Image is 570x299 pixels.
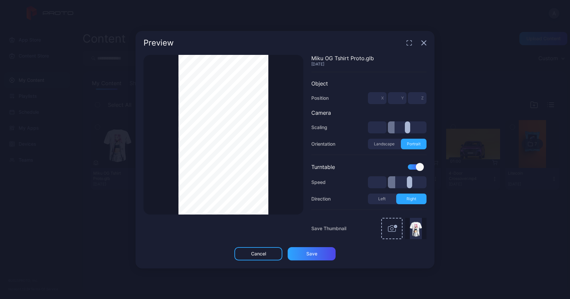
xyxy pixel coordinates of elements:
[421,95,424,101] span: Z
[311,55,427,62] div: Miku OG Tshirt Proto.glb
[368,139,401,149] button: Landscape
[306,251,317,256] div: Save
[311,94,329,102] div: Position
[234,247,282,260] button: Cancel
[311,109,427,116] div: Camera
[311,123,327,131] div: Scaling
[311,195,331,203] div: Direction
[311,164,335,170] div: Turntable
[251,251,266,256] div: Cancel
[401,95,404,101] span: Y
[401,139,427,149] button: Portrait
[368,194,396,204] button: Left
[311,224,346,232] span: Save Thumbnail
[311,80,427,87] div: Object
[381,95,384,101] span: X
[288,247,336,260] button: Save
[311,178,326,186] div: Speed
[410,218,422,239] img: Thumbnail
[396,194,427,204] button: Right
[311,140,335,148] div: Orientation
[143,39,174,47] div: Preview
[311,62,427,67] div: [DATE]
